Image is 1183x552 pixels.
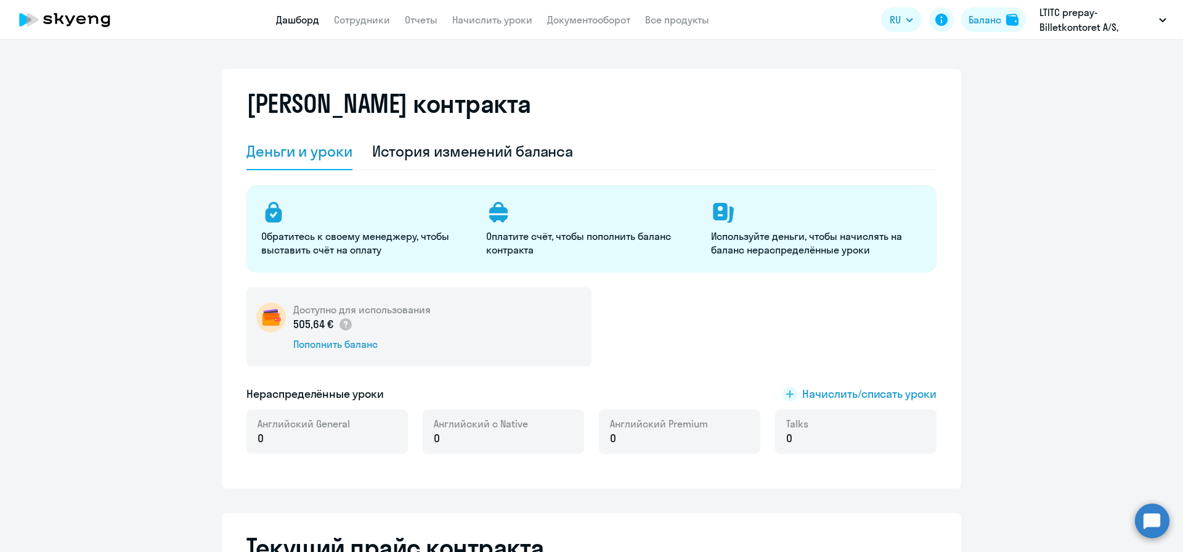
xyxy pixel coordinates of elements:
button: RU [881,7,922,32]
h5: Доступно для использования [293,303,431,316]
span: Talks [786,417,808,430]
span: 0 [434,430,440,447]
p: Используйте деньги, чтобы начислять на баланс нераспределённые уроки [711,229,921,257]
div: Пополнить баланс [293,337,431,351]
span: 0 [610,430,616,447]
span: RU [890,12,901,27]
a: Отчеты [405,14,437,26]
img: balance [1006,14,1018,26]
div: Баланс [969,12,1001,27]
a: Все продукты [645,14,709,26]
p: LTITC prepay-Billetkontoret A/S, Billetkontoret A/S [1039,5,1154,35]
span: Английский с Native [434,417,528,430]
a: Дашборд [276,14,319,26]
a: Документооборот [547,14,630,26]
span: Начислить/списать уроки [802,386,937,402]
img: wallet-circle.png [256,303,286,332]
p: 505,64 € [293,316,353,332]
h5: Нераспределённые уроки [246,386,384,402]
a: Сотрудники [334,14,390,26]
h2: [PERSON_NAME] контракта [246,89,531,118]
p: Оплатите счёт, чтобы пополнить баланс контракта [486,229,696,257]
a: Начислить уроки [452,14,532,26]
button: LTITC prepay-Billetkontoret A/S, Billetkontoret A/S [1033,5,1173,35]
span: Английский General [258,417,350,430]
div: История изменений баланса [372,141,574,161]
span: 0 [258,430,264,447]
span: Английский Premium [610,417,708,430]
span: 0 [786,430,792,447]
div: Деньги и уроки [246,141,352,161]
p: Обратитесь к своему менеджеру, чтобы выставить счёт на оплату [261,229,471,257]
button: Балансbalance [961,7,1026,32]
